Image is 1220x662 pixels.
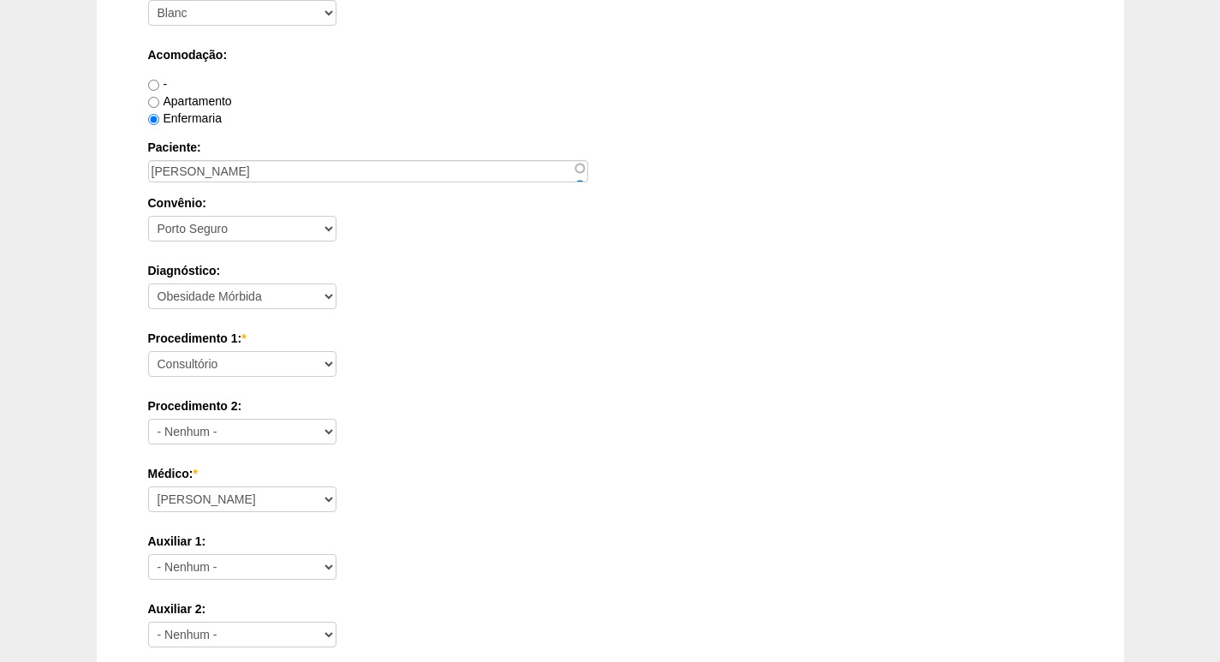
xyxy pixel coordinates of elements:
[148,77,168,91] label: -
[148,465,1073,482] label: Médico:
[148,397,1073,414] label: Procedimento 2:
[148,139,1073,156] label: Paciente:
[148,533,1073,550] label: Auxiliar 1:
[148,97,159,108] input: Apartamento
[148,94,232,108] label: Apartamento
[148,114,159,125] input: Enfermaria
[193,467,197,480] span: Este campo é obrigatório.
[241,331,246,345] span: Este campo é obrigatório.
[148,330,1073,347] label: Procedimento 1:
[148,194,1073,212] label: Convênio:
[148,262,1073,279] label: Diagnóstico:
[148,80,159,91] input: -
[148,111,222,125] label: Enfermaria
[148,46,1073,63] label: Acomodação:
[148,600,1073,617] label: Auxiliar 2:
